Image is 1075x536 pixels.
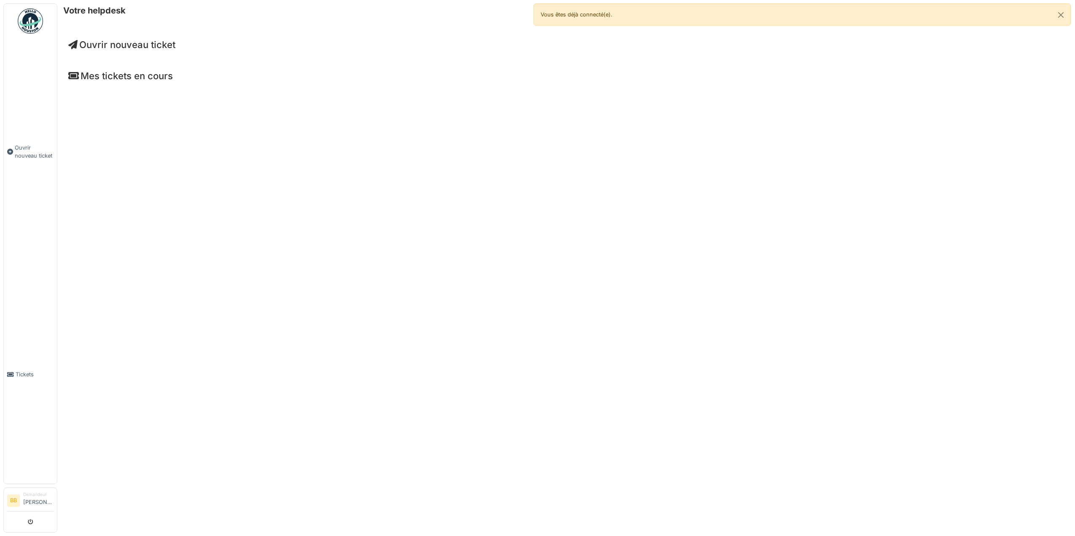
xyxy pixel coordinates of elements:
[68,70,1064,81] h4: Mes tickets en cours
[63,5,126,16] h6: Votre helpdesk
[15,144,54,160] span: Ouvrir nouveau ticket
[68,39,175,50] a: Ouvrir nouveau ticket
[23,491,54,498] div: Demandeur
[7,494,20,507] li: BB
[4,265,57,484] a: Tickets
[16,370,54,378] span: Tickets
[18,8,43,34] img: Badge_color-CXgf-gQk.svg
[533,3,1071,26] div: Vous êtes déjà connecté(e).
[7,491,54,512] a: BB Demandeur[PERSON_NAME]
[23,491,54,509] li: [PERSON_NAME]
[1051,4,1070,26] button: Close
[4,38,57,265] a: Ouvrir nouveau ticket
